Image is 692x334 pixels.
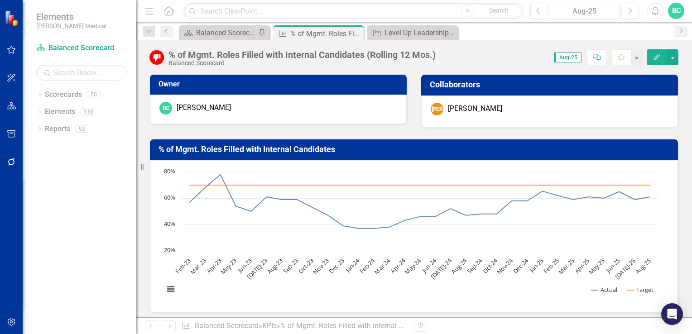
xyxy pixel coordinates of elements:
text: 40% [164,219,175,228]
text: Jan-25 [527,257,545,275]
text: Feb-23 [174,257,192,275]
input: Search Below... [36,65,127,81]
img: ClearPoint Strategy [5,10,20,26]
div: Balanced Scorecard [168,60,436,67]
text: [DATE]-25 [613,257,637,281]
a: Level Up Leadership Program for Production Managers and Leads [370,27,456,38]
h3: Owner [159,80,401,88]
text: May-25 [587,257,606,276]
text: 60% [164,193,175,201]
div: Aug-25 [553,6,616,17]
a: Balanced Scorecard [195,321,259,330]
text: Dec-23 [327,257,346,275]
span: Search [489,7,509,14]
button: Show Actual [591,286,617,294]
button: BC [668,3,684,19]
div: % of Mgmt. Roles Filled with Internal Candidates (Rolling 12 Mos.) [290,28,361,39]
div: Level Up Leadership Program for Production Managers and Leads [384,27,456,38]
text: 20% [164,246,175,254]
h3: Collaborators [430,80,673,89]
a: Elements [45,107,75,117]
div: » » [182,321,407,331]
text: May-23 [219,257,238,276]
text: Feb-25 [542,257,560,275]
div: % of Mgmt. Roles Filled with Internal Candidates (Rolling 12 Mos.) [280,321,491,330]
text: Mar-24 [372,256,392,276]
text: Jun-25 [604,257,622,275]
div: [PERSON_NAME] [431,103,443,115]
button: Search [476,5,521,17]
text: Feb-24 [358,256,377,275]
text: Nov-24 [495,256,514,276]
a: KPIs [262,321,277,330]
text: [DATE]-24 [429,256,453,281]
span: Aug-25 [554,52,581,62]
img: Below Target [149,50,164,65]
text: Aug-25 [634,257,653,276]
h3: % of Mgmt. Roles Filled with Internal Candidates [159,145,673,154]
div: Chart. Highcharts interactive chart. [159,167,668,303]
text: Apr-25 [573,257,591,275]
div: 133 [80,108,97,116]
text: Jan-24 [343,256,361,274]
div: % of Mgmt. Roles Filled with Internal Candidates (Rolling 12 Mos.) [168,50,436,60]
text: [DATE]-23 [245,257,269,281]
text: Mar-25 [557,257,576,276]
g: Target, line 2 of 2 with 31 data points. [188,183,652,187]
div: 93 [75,125,89,133]
text: Oct-24 [481,256,500,275]
div: [PERSON_NAME] [448,104,502,114]
button: Show Target [627,286,654,294]
svg: Interactive chart [159,167,662,303]
text: May-24 [403,256,423,276]
text: Aug-23 [265,257,284,276]
text: Aug-24 [450,256,469,275]
text: Mar-23 [188,257,207,276]
input: Search ClearPoint... [183,3,524,19]
div: 50 [86,91,101,99]
div: Balanced Scorecard Welcome Page [196,27,256,38]
button: View chart menu, Chart [164,283,177,296]
text: Apr-23 [205,257,223,275]
text: 80% [164,167,175,175]
div: [PERSON_NAME] [177,103,231,113]
div: Open Intercom Messenger [661,303,683,325]
text: Jun-23 [235,257,254,275]
text: Dec-24 [511,256,530,275]
button: Aug-25 [550,3,619,19]
text: Jun-24 [419,256,438,275]
div: BC [159,102,172,115]
a: Reports [45,124,70,134]
text: Sep-23 [281,257,300,275]
span: Elements [36,11,106,22]
text: Sep-24 [465,256,484,275]
a: Balanced Scorecard [36,43,127,53]
text: Apr-24 [389,256,407,275]
small: [PERSON_NAME] Medical [36,22,106,29]
a: Scorecards [45,90,82,100]
text: Oct-23 [297,257,315,275]
a: Balanced Scorecard Welcome Page [181,27,256,38]
text: Nov-23 [311,257,330,276]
